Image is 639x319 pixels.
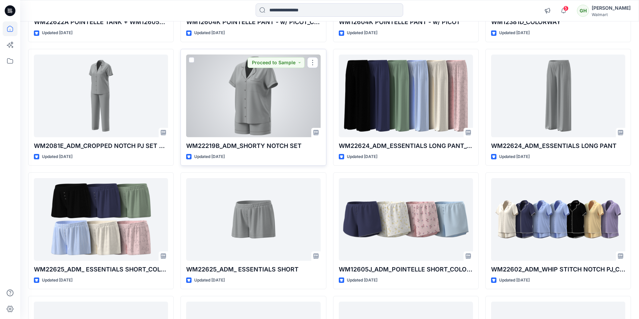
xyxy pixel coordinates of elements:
[194,29,225,36] p: Updated [DATE]
[347,29,377,36] p: Updated [DATE]
[339,141,473,151] p: WM22624_ADM_ESSENTIALS LONG PANT_COLORWAY
[491,17,625,27] p: WM12381D_COLORWAY
[577,5,589,17] div: GH
[563,6,569,11] span: 5
[186,265,320,274] p: WM22625_ADM_ ESSENTIALS SHORT
[499,277,530,284] p: Updated [DATE]
[34,141,168,151] p: WM2081E_ADM_CROPPED NOTCH PJ SET WITH STRAIGHT HEM TOP
[42,153,72,160] p: Updated [DATE]
[491,178,625,261] a: WM22602_ADM_WHIP STITCH NOTCH PJ_COLORWAY
[186,141,320,151] p: WM22219B_ADM_SHORTY NOTCH SET
[186,178,320,261] a: WM22625_ADM_ ESSENTIALS SHORT
[499,153,530,160] p: Updated [DATE]
[347,277,377,284] p: Updated [DATE]
[339,178,473,261] a: WM12605J_ADM_POINTELLE SHORT_COLORWAY
[34,55,168,137] a: WM2081E_ADM_CROPPED NOTCH PJ SET WITH STRAIGHT HEM TOP
[491,141,625,151] p: WM22624_ADM_ESSENTIALS LONG PANT
[339,265,473,274] p: WM12605J_ADM_POINTELLE SHORT_COLORWAY
[592,4,631,12] div: [PERSON_NAME]
[491,55,625,137] a: WM22624_ADM_ESSENTIALS LONG PANT
[592,12,631,17] div: Walmart
[42,29,72,36] p: Updated [DATE]
[34,178,168,261] a: WM22625_ADM_ ESSENTIALS SHORT_COLORWAY
[34,17,168,27] p: WM22622A POINTELLE TANK + WM12605K POINTELLE SHORT -w- PICOT_COLORWAY
[491,265,625,274] p: WM22602_ADM_WHIP STITCH NOTCH PJ_COLORWAY
[339,55,473,137] a: WM22624_ADM_ESSENTIALS LONG PANT_COLORWAY
[194,153,225,160] p: Updated [DATE]
[42,277,72,284] p: Updated [DATE]
[186,55,320,137] a: WM22219B_ADM_SHORTY NOTCH SET
[194,277,225,284] p: Updated [DATE]
[499,29,530,36] p: Updated [DATE]
[339,17,473,27] p: WM12604K POINTELLE PANT - w/ PICOT
[186,17,320,27] p: WM12604K POINTELLE PANT - w/ PICOT_COLORWAY
[34,265,168,274] p: WM22625_ADM_ ESSENTIALS SHORT_COLORWAY
[347,153,377,160] p: Updated [DATE]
